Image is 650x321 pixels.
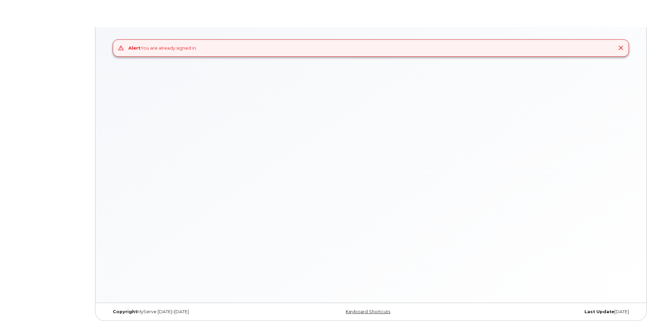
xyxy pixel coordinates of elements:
[113,309,137,314] strong: Copyright
[108,309,283,315] div: MyServe [DATE]–[DATE]
[458,309,634,315] div: [DATE]
[584,309,614,314] strong: Last Update
[346,309,390,314] a: Keyboard Shortcuts
[128,45,197,51] div: You are already signed in.
[128,45,141,51] strong: Alert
